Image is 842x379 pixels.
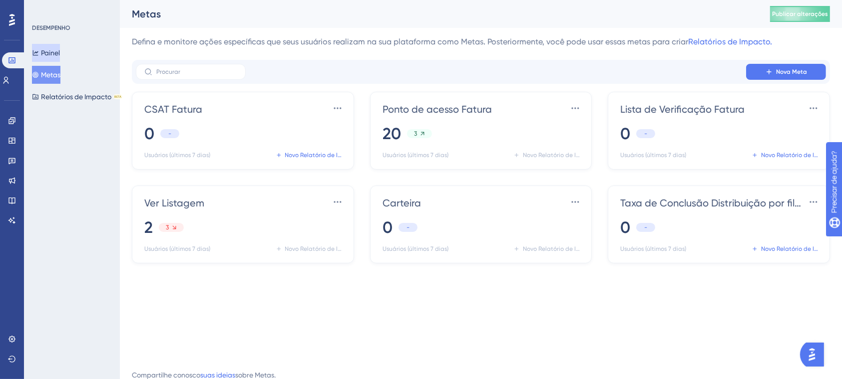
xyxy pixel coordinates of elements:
[752,147,822,163] button: Novo Relatório de Impacto
[746,64,826,80] button: Nova Meta
[620,197,838,209] font: Taxa de Conclusão Distribuição por fila comum
[132,8,161,20] font: Metas
[200,371,235,379] font: suas ideias
[620,218,630,237] font: 0
[383,245,448,252] font: Usuários (últimos 7 dias)
[752,241,822,257] button: Novo Relatório de Impacto
[383,124,401,143] font: 20
[620,103,745,115] font: Lista de Verificação Fatura
[32,24,70,31] font: DESEMPENHO
[407,224,410,231] font: -
[285,152,361,159] font: Novo Relatório de Impacto
[761,152,837,159] font: Novo Relatório de Impacto
[276,241,346,257] button: Novo Relatório de Impacto
[144,197,204,209] font: Ver Listagem
[41,49,60,57] font: Painel
[144,103,202,115] font: CSAT Fatura
[383,197,421,209] font: Carteira
[144,152,210,159] font: Usuários (últimos 7 dias)
[383,218,393,237] font: 0
[644,130,647,137] font: -
[32,66,60,84] button: Metas
[144,245,210,252] font: Usuários (últimos 7 dias)
[32,44,60,62] button: Painel
[274,371,276,379] font: .
[414,130,417,137] font: 3
[132,371,200,379] font: Compartilhe conosco
[513,241,583,257] button: Novo Relatório de Impacto
[513,147,583,163] button: Novo Relatório de Impacto
[132,37,688,46] font: Defina e monitore ações específicas que seus usuários realizam na sua plataforma como Metas. Post...
[114,95,121,98] font: BETA
[383,152,448,159] font: Usuários (últimos 7 dias)
[776,68,807,75] font: Nova Meta
[383,103,492,115] font: Ponto de acesso Fatura
[620,152,686,159] font: Usuários (últimos 7 dias)
[761,245,837,252] font: Novo Relatório de Impacto
[23,4,86,12] font: Precisar de ajuda?
[235,371,274,379] font: sobre Metas
[285,245,361,252] font: Novo Relatório de Impacto
[166,224,169,231] font: 3
[41,71,60,79] font: Metas
[32,88,122,106] button: Relatórios de ImpactoBETA
[772,10,828,17] font: Publicar alterações
[644,224,647,231] font: -
[144,124,154,143] font: 0
[770,6,830,22] button: Publicar alterações
[168,130,171,137] font: -
[156,68,237,75] input: Procurar
[800,340,830,370] iframe: Iniciador do Assistente de IA do UserGuiding
[41,93,111,101] font: Relatórios de Impacto
[523,152,598,159] font: Novo Relatório de Impacto
[523,245,598,252] font: Novo Relatório de Impacto
[620,124,630,143] font: 0
[276,147,346,163] button: Novo Relatório de Impacto
[688,37,772,46] a: Relatórios de Impacto.
[144,218,153,237] font: 2
[620,245,686,252] font: Usuários (últimos 7 dias)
